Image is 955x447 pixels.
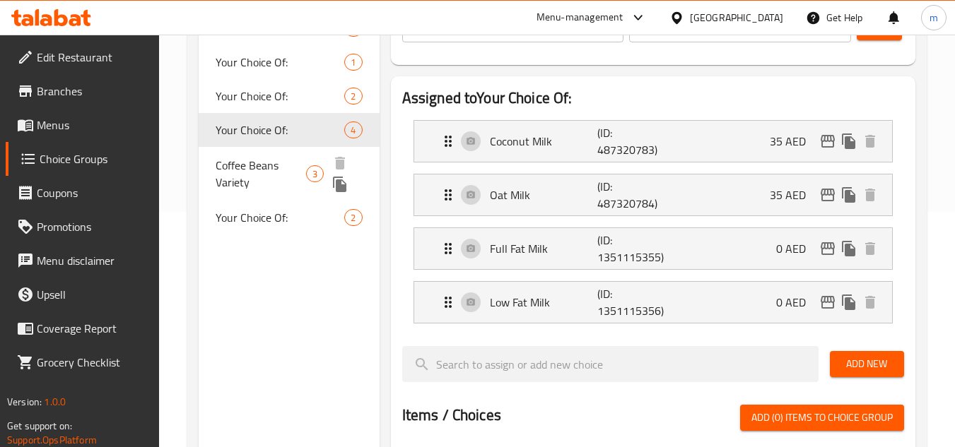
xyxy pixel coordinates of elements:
[930,10,938,25] span: m
[402,275,904,329] li: Expand
[345,211,361,225] span: 2
[817,131,838,152] button: edit
[402,405,501,426] h2: Items / Choices
[6,176,160,210] a: Coupons
[490,133,598,150] p: Coconut Milk
[597,124,669,158] p: (ID: 487320783)
[37,49,148,66] span: Edit Restaurant
[414,174,892,215] div: Expand
[6,244,160,278] a: Menu disclaimer
[216,209,344,226] span: Your Choice Of:
[6,210,160,244] a: Promotions
[868,18,891,36] span: Save
[37,184,148,201] span: Coupons
[199,201,379,234] div: Your Choice Of:2
[402,222,904,275] li: Expand
[751,409,893,427] span: Add (0) items to choice group
[597,285,669,319] p: (ID: 1351115356)
[490,294,598,311] p: Low Fat Milk
[6,278,160,311] a: Upsell
[199,147,379,201] div: Coffee Beans Variety3deleteduplicate
[6,142,160,176] a: Choice Groups
[216,54,344,71] span: Your Choice Of:
[345,124,361,137] span: 4
[490,186,598,203] p: Oat Milk
[838,184,860,205] button: duplicate
[776,294,817,311] p: 0 AED
[838,238,860,259] button: duplicate
[841,355,893,373] span: Add New
[414,228,892,269] div: Expand
[776,240,817,257] p: 0 AED
[860,131,881,152] button: delete
[344,121,362,138] div: Choices
[307,167,323,181] span: 3
[37,83,148,100] span: Branches
[37,354,148,371] span: Grocery Checklist
[216,157,306,191] span: Coffee Beans Variety
[6,74,160,108] a: Branches
[199,79,379,113] div: Your Choice Of:2
[817,238,838,259] button: edit
[414,121,892,162] div: Expand
[345,90,361,103] span: 2
[216,121,344,138] span: Your Choice Of:
[345,56,361,69] span: 1
[37,218,148,235] span: Promotions
[402,88,904,109] h2: Assigned to Your Choice Of:
[37,252,148,269] span: Menu disclaimer
[537,9,623,26] div: Menu-management
[44,393,66,411] span: 1.0.0
[329,153,351,174] button: delete
[830,351,904,377] button: Add New
[6,108,160,142] a: Menus
[412,20,432,37] p: Min:
[40,150,148,167] span: Choice Groups
[344,54,362,71] div: Choices
[7,417,72,435] span: Get support on:
[216,88,344,105] span: Your Choice Of:
[860,184,881,205] button: delete
[860,292,881,313] button: delete
[597,178,669,212] p: (ID: 487320784)
[329,174,351,195] button: duplicate
[344,209,362,226] div: Choices
[690,10,783,25] div: [GEOGRAPHIC_DATA]
[6,345,160,379] a: Grocery Checklist
[37,320,148,337] span: Coverage Report
[490,240,598,257] p: Full Fat Milk
[597,232,669,266] p: (ID: 1351115355)
[37,117,148,133] span: Menus
[740,405,904,431] button: Add (0) items to choice group
[216,20,344,37] span: Your Choice Of:
[306,165,324,182] div: Choices
[770,133,817,150] p: 35 AED
[817,184,838,205] button: edit
[199,113,379,147] div: Your Choice Of:4
[639,20,661,37] p: Max:
[414,282,892,323] div: Expand
[6,40,160,74] a: Edit Restaurant
[402,114,904,168] li: Expand
[199,45,379,79] div: Your Choice Of:1
[402,168,904,222] li: Expand
[770,186,817,203] p: 35 AED
[860,238,881,259] button: delete
[402,346,819,382] input: search
[817,292,838,313] button: edit
[344,88,362,105] div: Choices
[6,311,160,345] a: Coverage Report
[838,292,860,313] button: duplicate
[838,131,860,152] button: duplicate
[37,286,148,303] span: Upsell
[7,393,42,411] span: Version:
